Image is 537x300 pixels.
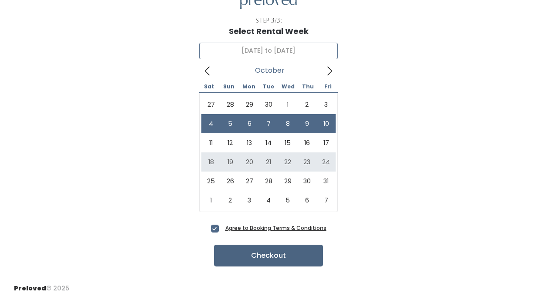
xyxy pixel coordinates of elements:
[278,191,297,210] span: November 5, 2025
[240,95,259,114] span: September 29, 2025
[240,172,259,191] span: October 27, 2025
[297,114,316,133] span: October 9, 2025
[279,84,298,89] span: Wed
[221,133,240,152] span: October 12, 2025
[259,95,278,114] span: September 30, 2025
[221,172,240,191] span: October 26, 2025
[278,152,297,172] span: October 22, 2025
[259,133,278,152] span: October 14, 2025
[239,84,258,89] span: Mon
[14,277,69,293] div: © 2025
[199,43,338,59] input: Select week
[221,95,240,114] span: September 28, 2025
[297,191,316,210] span: November 6, 2025
[316,152,336,172] span: October 24, 2025
[240,152,259,172] span: October 20, 2025
[221,114,240,133] span: October 5, 2025
[259,191,278,210] span: November 4, 2025
[297,152,316,172] span: October 23, 2025
[278,114,297,133] span: October 8, 2025
[201,95,221,114] span: September 27, 2025
[259,152,278,172] span: October 21, 2025
[240,114,259,133] span: October 6, 2025
[258,84,278,89] span: Tue
[259,114,278,133] span: October 7, 2025
[221,152,240,172] span: October 19, 2025
[259,172,278,191] span: October 28, 2025
[316,191,336,210] span: November 7, 2025
[225,224,326,232] a: Agree to Booking Terms & Conditions
[240,133,259,152] span: October 13, 2025
[214,245,323,266] button: Checkout
[255,69,285,72] span: October
[316,114,336,133] span: October 10, 2025
[278,95,297,114] span: October 1, 2025
[255,16,282,25] div: Step 3/3:
[221,191,240,210] span: November 2, 2025
[201,133,221,152] span: October 11, 2025
[219,84,238,89] span: Sun
[298,84,318,89] span: Thu
[297,95,316,114] span: October 2, 2025
[201,114,221,133] span: October 4, 2025
[316,172,336,191] span: October 31, 2025
[240,191,259,210] span: November 3, 2025
[14,284,46,293] span: Preloved
[278,133,297,152] span: October 15, 2025
[297,172,316,191] span: October 30, 2025
[229,27,309,36] h1: Select Rental Week
[318,84,338,89] span: Fri
[297,133,316,152] span: October 16, 2025
[201,191,221,210] span: November 1, 2025
[316,133,336,152] span: October 17, 2025
[278,172,297,191] span: October 29, 2025
[201,152,221,172] span: October 18, 2025
[316,95,336,114] span: October 3, 2025
[201,172,221,191] span: October 25, 2025
[199,84,219,89] span: Sat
